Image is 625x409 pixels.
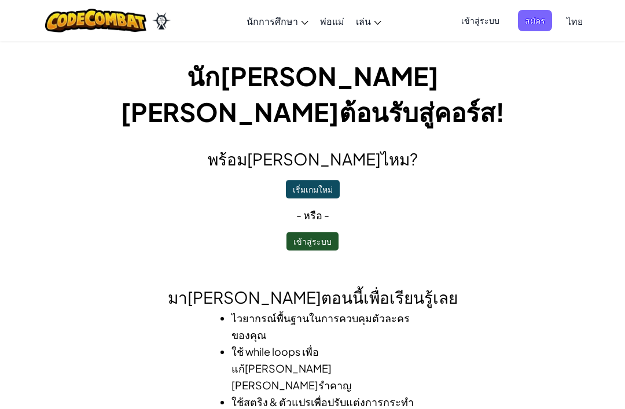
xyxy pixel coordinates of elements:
span: - [322,208,329,222]
li: ใช้ while loops เพื่อแก้[PERSON_NAME][PERSON_NAME]รำคาญ [231,343,417,393]
button: สมัคร [518,10,552,31]
a: นักการศึกษา [241,5,314,36]
span: เล่น [356,15,371,27]
button: เริ่มเกมใหม่ [286,180,340,198]
a: เล่น [350,5,387,36]
span: นักการศึกษา [247,15,298,27]
img: Ozaria [152,12,171,30]
h2: พร้อม[PERSON_NAME]ไหม? [104,147,521,171]
a: ไทย [561,5,589,36]
h1: นัก[PERSON_NAME] [PERSON_NAME]ต้อนรับสู่คอร์ส! [104,58,521,130]
a: พ่อแม่ [314,5,350,36]
h2: มา[PERSON_NAME]ตอนนี้เพื่อเรียนรู้เลย [104,285,521,309]
span: ไทย [567,15,583,27]
span: - [296,208,303,222]
button: เข้าสู่ระบบ [286,232,339,250]
span: หรือ [303,208,322,222]
img: CodeCombat logo [45,9,146,32]
button: เข้าสู่ระบบ [454,10,506,31]
li: ไวยากรณ์พื้นฐานในการควบคุมตัวละครของคุณ [231,309,417,343]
